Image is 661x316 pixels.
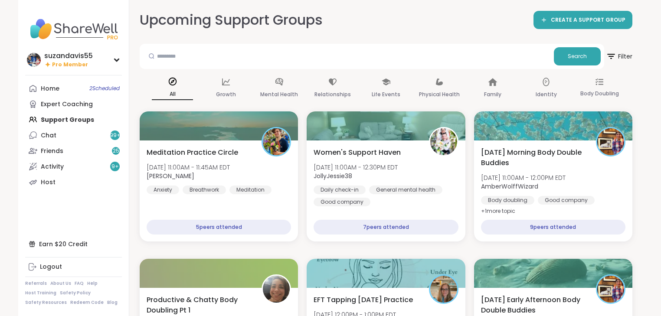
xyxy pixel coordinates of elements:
[369,186,442,194] div: General mental health
[25,174,122,190] a: Host
[481,147,586,168] span: [DATE] Morning Body Double Buddies
[70,300,104,306] a: Redeem Code
[536,89,557,100] p: Identity
[41,178,56,187] div: Host
[314,89,351,100] p: Relationships
[183,186,226,194] div: Breathwork
[314,295,413,305] span: EFT Tapping [DATE] Practice
[25,14,122,44] img: ShareWell Nav Logo
[25,96,122,112] a: Expert Coaching
[140,10,323,30] h2: Upcoming Support Groups
[554,47,601,65] button: Search
[25,300,67,306] a: Safety Resources
[580,88,619,99] p: Body Doubling
[25,127,122,143] a: Chat99+
[25,259,122,275] a: Logout
[263,276,290,303] img: Monica2025
[40,263,62,271] div: Logout
[430,128,457,155] img: JollyJessie38
[314,220,458,235] div: 7 peers attended
[147,147,238,158] span: Meditation Practice Circle
[430,276,457,303] img: Jill_B_Gratitude
[25,290,56,296] a: Host Training
[260,89,298,100] p: Mental Health
[107,300,118,306] a: Blog
[147,163,230,172] span: [DATE] 11:00AM - 11:45AM EDT
[606,46,632,67] span: Filter
[147,186,179,194] div: Anxiety
[481,196,534,205] div: Body doubling
[147,295,252,316] span: Productive & Chatty Body Doubling Pt 1
[41,163,64,171] div: Activity
[75,280,84,287] a: FAQ
[113,147,119,155] span: 25
[25,159,122,174] a: Activity9+
[314,186,366,194] div: Daily check-in
[41,100,93,109] div: Expert Coaching
[551,16,625,24] span: CREATE A SUPPORT GROUP
[533,11,632,29] a: CREATE A SUPPORT GROUP
[263,128,290,155] img: Nicholas
[606,44,632,69] button: Filter
[44,51,93,61] div: suzandavis55
[216,89,236,100] p: Growth
[87,280,98,287] a: Help
[147,172,194,180] b: [PERSON_NAME]
[372,89,400,100] p: Life Events
[481,182,538,191] b: AmberWolffWizard
[89,85,120,92] span: 2 Scheduled
[50,280,71,287] a: About Us
[110,132,121,139] span: 99 +
[27,53,41,67] img: suzandavis55
[25,81,122,96] a: Home2Scheduled
[484,89,501,100] p: Family
[419,89,460,100] p: Physical Health
[60,290,91,296] a: Safety Policy
[41,85,59,93] div: Home
[25,143,122,159] a: Friends25
[25,236,122,252] div: Earn $20 Credit
[229,186,272,194] div: Meditation
[41,131,56,140] div: Chat
[597,128,624,155] img: AmberWolffWizard
[568,52,587,60] span: Search
[481,220,625,235] div: 9 peers attended
[25,280,47,287] a: Referrals
[147,220,291,235] div: 5 peers attended
[314,163,398,172] span: [DATE] 11:00AM - 12:30PM EDT
[481,173,566,182] span: [DATE] 11:00AM - 12:00PM EDT
[538,196,595,205] div: Good company
[41,147,63,156] div: Friends
[314,147,401,158] span: Women's Support Haven
[152,89,193,100] p: All
[314,198,370,206] div: Good company
[481,295,586,316] span: [DATE] Early Afternoon Body Double Buddies
[597,276,624,303] img: AmberWolffWizard
[52,61,88,68] span: Pro Member
[111,163,119,170] span: 9 +
[314,172,352,180] b: JollyJessie38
